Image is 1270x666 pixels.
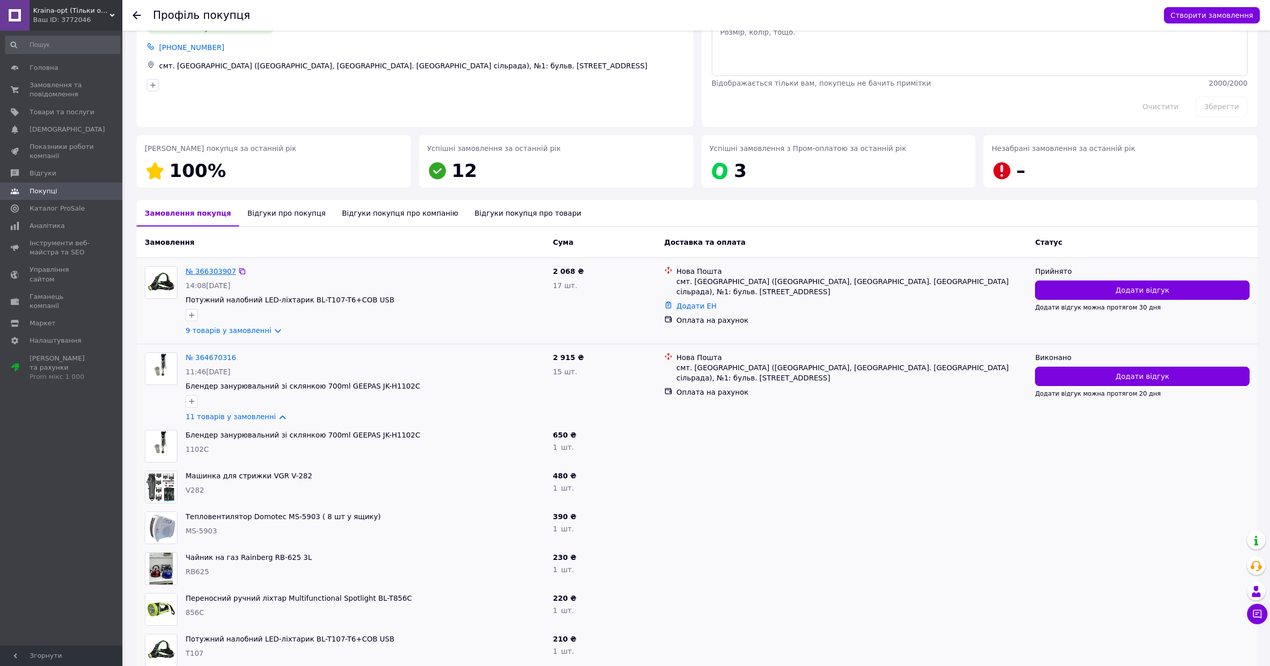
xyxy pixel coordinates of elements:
img: Фото товару [145,512,177,544]
span: 1 шт. [553,606,574,614]
span: Замовлення та повідомлення [30,81,94,99]
a: Потужний налобний LED-ліхтарик BL-T107-T6+COB USB [186,635,395,643]
div: Нова Пошта [677,266,1027,276]
span: Доставка та оплата [664,238,746,246]
span: MS-5903 [186,527,217,535]
span: Головна [30,63,58,72]
a: Переносний ручний ліхтар Multifunctional Spotlight BL-T856C [186,594,412,602]
span: Гаманець компанії [30,292,94,311]
h1: Профіль покупця [153,9,250,21]
a: Тепловентилятор Domotec MS-5903 ( 8 шт у ящику) [186,513,381,521]
img: Фото товару [149,353,173,385]
img: Фото товару [145,594,177,625]
div: Замовлення покупця [137,200,239,226]
div: Prom мікс 1 000 [30,372,94,381]
a: Блендер занурювальний зі склянкою 700ml GEEPAS JK-H1102C [186,431,420,439]
span: Успішні замовлення за останній рік [427,144,561,152]
span: T107 [186,649,203,657]
a: Фото товару [145,352,177,385]
div: смт. [GEOGRAPHIC_DATA] ([GEOGRAPHIC_DATA], [GEOGRAPHIC_DATA]. [GEOGRAPHIC_DATA] сільрада), №1: бу... [677,276,1027,297]
span: V282 [186,486,204,494]
span: 856С [186,608,204,617]
span: Успішні замовлення з Пром-оплатою за останній рік [710,144,906,152]
span: Статус [1035,238,1062,246]
span: Товари та послуги [30,108,94,117]
a: 9 товарів у замовленні [186,326,271,335]
div: смт. [GEOGRAPHIC_DATA] ([GEOGRAPHIC_DATA], [GEOGRAPHIC_DATA]. [GEOGRAPHIC_DATA] сільрада), №1: бу... [157,59,685,73]
span: [DEMOGRAPHIC_DATA] [30,125,105,134]
span: 2 068 ₴ [553,267,584,275]
span: 100% [169,160,226,181]
span: Додати відгук [1116,285,1169,295]
span: 220 ₴ [553,594,576,602]
span: Налаштування [30,336,82,345]
span: 2000 / 2000 [1209,79,1248,87]
div: Ваш ID: 3772046 [33,15,122,24]
span: 650 ₴ [553,431,576,439]
span: [PHONE_NUMBER] [159,43,224,52]
div: Прийнято [1035,266,1250,276]
span: 390 ₴ [553,513,576,521]
div: Відгуки покупця про компанію [334,200,466,226]
span: 14:08[DATE] [186,281,230,290]
span: 480 ₴ [553,472,576,480]
span: Відгуки [30,169,56,178]
div: Відгуки покупця про товари [466,200,589,226]
span: Управління сайтом [30,265,94,284]
span: Незабрані замовлення за останній рік [992,144,1135,152]
span: 230 ₴ [553,553,576,561]
span: Додати відгук можна протягом 30 дня [1035,304,1160,311]
span: 1102C [186,445,209,453]
img: Фото товару [145,639,177,662]
button: Додати відгук [1035,280,1250,300]
span: Покупці [30,187,57,196]
a: Потужний налобний LED-ліхтарик BL-T107-T6+COB USB [186,296,395,304]
span: – [1016,160,1025,181]
div: Виконано [1035,352,1250,363]
span: 1 шт. [553,647,574,655]
div: смт. [GEOGRAPHIC_DATA] ([GEOGRAPHIC_DATA], [GEOGRAPHIC_DATA]. [GEOGRAPHIC_DATA] сільрада), №1: бу... [677,363,1027,383]
div: Оплата на рахунок [677,387,1027,397]
a: Додати ЕН [677,302,717,310]
span: Аналітика [30,221,65,230]
span: Маркет [30,319,56,328]
span: 15 шт. [553,368,577,376]
img: Фото товару [149,430,173,462]
span: 12 [452,160,477,181]
span: 1 шт. [553,484,574,492]
img: Фото товару [145,471,177,503]
a: Чайник на газ Rainberg RB-625 3L [186,553,312,561]
span: Додати відгук можна протягом 20 дня [1035,390,1160,397]
span: Показники роботи компанії [30,142,94,161]
a: Фото товару [145,266,177,299]
span: 1 шт. [553,443,574,451]
a: № 366303907 [186,267,236,275]
span: Відображається тільки вам, покупець не бачить примітки [712,79,931,87]
span: Kraina-opt (Тiльки опт, мiн. замов. 2000 грн) [33,6,110,15]
span: 11:46[DATE] [186,368,230,376]
button: Додати відгук [1035,367,1250,386]
button: Чат з покупцем [1247,604,1267,624]
input: Пошук [5,36,120,54]
span: 1 шт. [553,566,574,574]
div: Відгуки про покупця [239,200,333,226]
span: 2 915 ₴ [553,353,584,362]
a: Машинка для стрижки VGR V-282 [186,472,312,480]
span: Cума [553,238,573,246]
img: Фото товару [149,553,172,584]
a: 11 товарів у замовленні [186,413,276,421]
span: Замовлення [145,238,194,246]
button: Створити замовлення [1164,7,1260,23]
span: Каталог ProSale [30,204,85,213]
a: № 364670316 [186,353,236,362]
span: 3 [734,160,747,181]
div: Повернутися назад [133,10,141,20]
a: Блендер занурювальний зі склянкою 700ml GEEPAS JK-H1102C [186,382,420,390]
div: Оплата на рахунок [677,315,1027,325]
span: Інструменти веб-майстра та SEO [30,239,94,257]
span: RB625 [186,568,209,576]
span: 17 шт. [553,281,577,290]
span: [PERSON_NAME] покупця за останній рік [145,144,296,152]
